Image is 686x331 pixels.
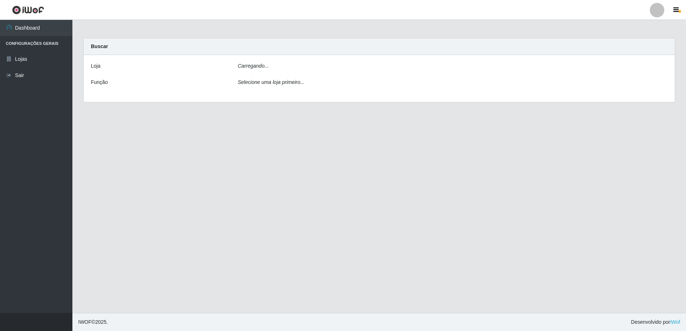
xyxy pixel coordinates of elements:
[238,79,304,85] i: Selecione uma loja primeiro...
[78,319,92,325] span: IWOF
[91,78,108,86] label: Função
[12,5,44,14] img: CoreUI Logo
[670,319,680,325] a: iWof
[91,43,108,49] strong: Buscar
[238,63,269,69] i: Carregando...
[91,62,100,70] label: Loja
[78,318,108,326] span: © 2025 .
[631,318,680,326] span: Desenvolvido por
